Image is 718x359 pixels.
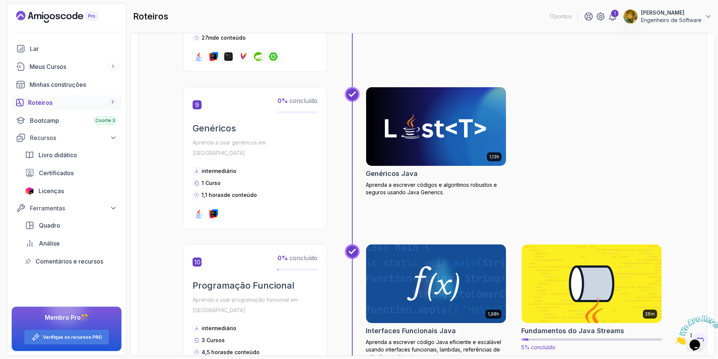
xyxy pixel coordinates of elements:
font: 4,5 horas [202,349,226,355]
iframe: widget de bate-papo [672,312,718,348]
font: concluído [289,254,317,262]
font: Minhas construções [30,81,86,88]
font: Quadro [39,222,60,229]
font: Recursos [30,134,56,142]
a: Cartão Java Streams Essentials26mFundamentos do Java Streams5% concluído [521,244,662,351]
button: Verifique os recursos PRO [24,329,109,345]
font: Análise [39,240,60,247]
font: Coorte 3 [95,118,115,123]
font: Genéricos [193,123,236,134]
img: logotipo do terminal [224,52,233,61]
a: constrói [12,77,122,92]
font: intermediário [202,168,236,174]
font: % [282,97,288,104]
font: Bootcamp [30,117,59,124]
font: 🎊 [81,314,88,321]
a: quadro [21,218,122,233]
font: de conteúdo [224,192,257,198]
font: Engenheiro de Software [641,17,702,23]
font: % [282,254,288,262]
img: Cartão Java Streams Essentials [518,243,665,325]
font: Comentários e recursos [36,258,103,265]
font: 0 [277,97,282,104]
font: Aprenda a escrever códigos e algoritmos robustos e seguros usando Java Generics. [366,182,497,195]
a: Cartão Java Generics1,13hGenéricos JavaAprenda a escrever códigos e algoritmos robustos e seguros... [366,87,506,196]
a: certificados [21,165,122,180]
img: Cartão Java Generics [366,87,506,166]
font: 26m [645,311,655,317]
a: cursos [12,59,122,74]
font: Interfaces Funcionais Java [366,327,456,335]
font: 1,98h [488,311,499,317]
font: 5% concluído [521,344,555,350]
font: 1 [614,10,616,16]
a: lar [12,41,122,56]
font: concluído [289,97,317,104]
font: Roteiros [28,99,53,106]
a: acampamento de treinamento [12,113,122,128]
font: Lar [30,45,39,52]
a: Página de destino [16,11,115,23]
font: Fundamentos do Java Streams [521,327,624,335]
font: Genéricos Java [366,170,418,177]
a: opinião [21,254,122,269]
font: 1 [3,3,6,9]
font: roteiros [133,11,168,22]
font: de conteúdo [226,349,260,355]
img: Chamador de atenção de bate-papo [3,3,49,33]
font: 17 [549,13,555,19]
button: Recursos [12,131,122,144]
img: logotipo intellij [209,209,218,218]
font: Cursos [206,337,225,343]
font: Aprenda a usar genéricos em [GEOGRAPHIC_DATA] [193,139,266,156]
img: logotipo da spring-boot [269,52,278,61]
font: Ferramentas [30,204,65,212]
font: pontos [555,13,572,19]
font: Curso [205,180,221,186]
font: 27m [202,34,212,41]
font: Aprenda a usar programação funcional em [GEOGRAPHIC_DATA] [193,296,298,313]
a: 1 [608,12,617,21]
button: imagem de perfil do usuário[PERSON_NAME]Engenheiro de Software [623,9,712,24]
font: [PERSON_NAME] [641,9,684,16]
button: Ferramentas [12,201,122,215]
a: livro didático [21,147,122,162]
font: 3 [202,337,205,343]
a: Verifique os recursos PRO [43,334,102,340]
font: Programação Funcional [193,280,294,291]
font: Livro didático [39,151,77,159]
font: 1,13h [489,154,499,159]
font: de conteúdo [212,34,246,41]
font: 9 [195,101,199,109]
font: Certificados [39,169,74,177]
font: Licenças [39,187,64,195]
img: ícone jetbrains [25,187,34,195]
img: Cartão de interfaces funcionais Java [366,244,506,323]
img: imagem de perfil do usuário [623,9,638,24]
font: 10 [194,258,200,266]
font: Meus Cursos [30,63,66,70]
span: 7 [111,100,114,106]
font: 1 [202,180,204,186]
img: logotipo intellij [209,52,218,61]
font: 1,1 horas [202,192,224,198]
a: licenças [21,183,122,198]
img: logotipo do maven [239,52,248,61]
font: intermediário [202,325,236,331]
img: logotipo da primavera [254,52,263,61]
a: roteiros [12,95,122,110]
img: logotipo Java [194,52,203,61]
font: 0 [277,254,282,262]
img: logotipo Java [194,209,203,218]
span: 1 [112,64,114,70]
a: analítica [21,236,122,251]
